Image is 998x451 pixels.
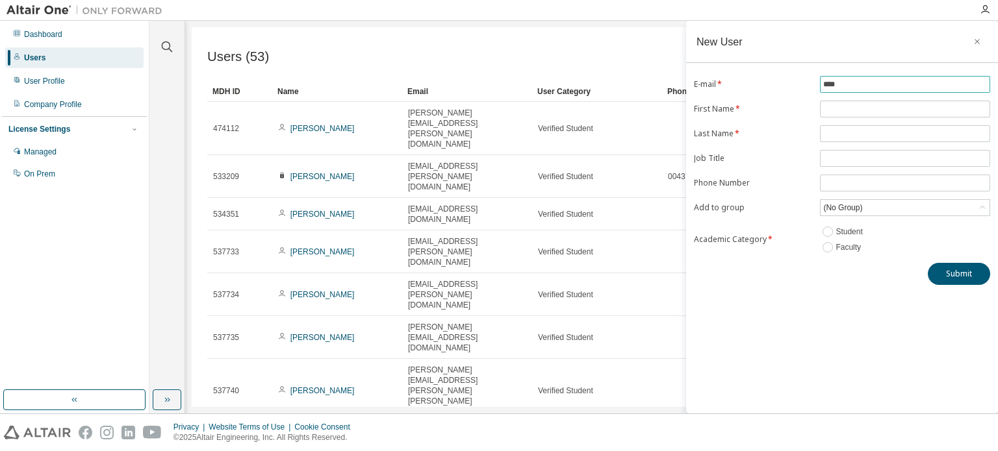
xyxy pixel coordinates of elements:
div: User Category [537,81,657,102]
a: [PERSON_NAME] [290,172,355,181]
span: Users (53) [207,49,269,64]
span: [EMAIL_ADDRESS][PERSON_NAME][DOMAIN_NAME] [408,161,526,192]
div: License Settings [8,124,70,134]
div: Managed [24,147,57,157]
div: MDH ID [212,81,267,102]
a: [PERSON_NAME] [290,210,355,219]
span: 534351 [213,209,239,219]
span: 533209 [213,171,239,182]
span: [EMAIL_ADDRESS][DOMAIN_NAME] [408,204,526,225]
span: 537733 [213,247,239,257]
img: Altair One [6,4,169,17]
span: 537735 [213,332,239,343]
a: [PERSON_NAME] [290,124,355,133]
img: youtube.svg [143,426,162,439]
span: Verified Student [538,247,593,257]
label: Add to group [694,202,812,213]
label: E-mail [694,79,812,90]
img: instagram.svg [100,426,114,439]
img: facebook.svg [79,426,92,439]
label: Student [836,224,865,239]
label: Academic Category [694,234,812,245]
p: © 2025 Altair Engineering, Inc. All Rights Reserved. [173,432,358,443]
span: 0043 664 1588077 k [668,171,739,182]
span: [PERSON_NAME][EMAIL_ADDRESS][PERSON_NAME][PERSON_NAME][DOMAIN_NAME] [408,365,526,417]
span: 537740 [213,385,239,396]
span: [EMAIL_ADDRESS][PERSON_NAME][DOMAIN_NAME] [408,279,526,310]
div: Phone [667,81,761,102]
span: 474112 [213,123,239,134]
a: [PERSON_NAME] [290,333,355,342]
div: Privacy [173,422,209,432]
div: (No Group) [821,200,990,215]
div: Users [24,53,45,63]
div: Email [407,81,527,102]
a: [PERSON_NAME] [290,290,355,299]
div: Name [277,81,397,102]
div: On Prem [24,169,55,179]
img: altair_logo.svg [4,426,71,439]
span: Verified Student [538,385,593,396]
span: Verified Student [538,332,593,343]
div: Dashboard [24,29,62,40]
label: Last Name [694,128,812,139]
span: Verified Student [538,209,593,219]
div: Company Profile [24,99,82,110]
div: (No Group) [821,201,864,215]
a: [PERSON_NAME] [290,386,355,395]
label: Job Title [694,153,812,164]
div: New User [697,36,743,47]
span: [PERSON_NAME][EMAIL_ADDRESS][DOMAIN_NAME] [408,322,526,353]
label: First Name [694,104,812,114]
div: User Profile [24,76,65,86]
img: linkedin.svg [122,426,135,439]
span: Verified Student [538,289,593,300]
span: [PERSON_NAME][EMAIL_ADDRESS][PERSON_NAME][DOMAIN_NAME] [408,108,526,149]
a: [PERSON_NAME] [290,247,355,256]
span: Verified Student [538,171,593,182]
button: Submit [928,263,990,285]
span: 537734 [213,289,239,300]
div: Cookie Consent [294,422,357,432]
label: Phone Number [694,178,812,188]
div: Website Terms of Use [209,422,294,432]
span: Verified Student [538,123,593,134]
span: [EMAIL_ADDRESS][PERSON_NAME][DOMAIN_NAME] [408,236,526,267]
label: Faculty [836,239,864,255]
